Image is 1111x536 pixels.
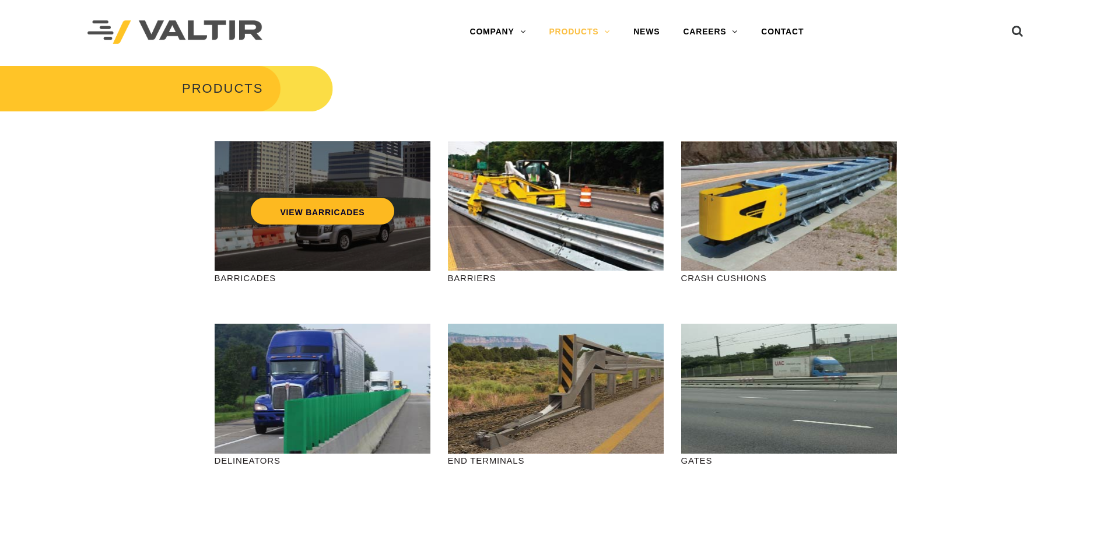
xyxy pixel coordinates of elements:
a: CAREERS [671,20,749,44]
a: NEWS [622,20,671,44]
p: BARRICADES [215,271,430,285]
a: COMPANY [458,20,537,44]
img: Valtir [87,20,262,44]
p: GATES [681,454,897,467]
p: BARRIERS [448,271,664,285]
p: CRASH CUSHIONS [681,271,897,285]
p: END TERMINALS [448,454,664,467]
a: VIEW BARRICADES [251,198,394,225]
a: PRODUCTS [537,20,622,44]
p: DELINEATORS [215,454,430,467]
a: CONTACT [749,20,815,44]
